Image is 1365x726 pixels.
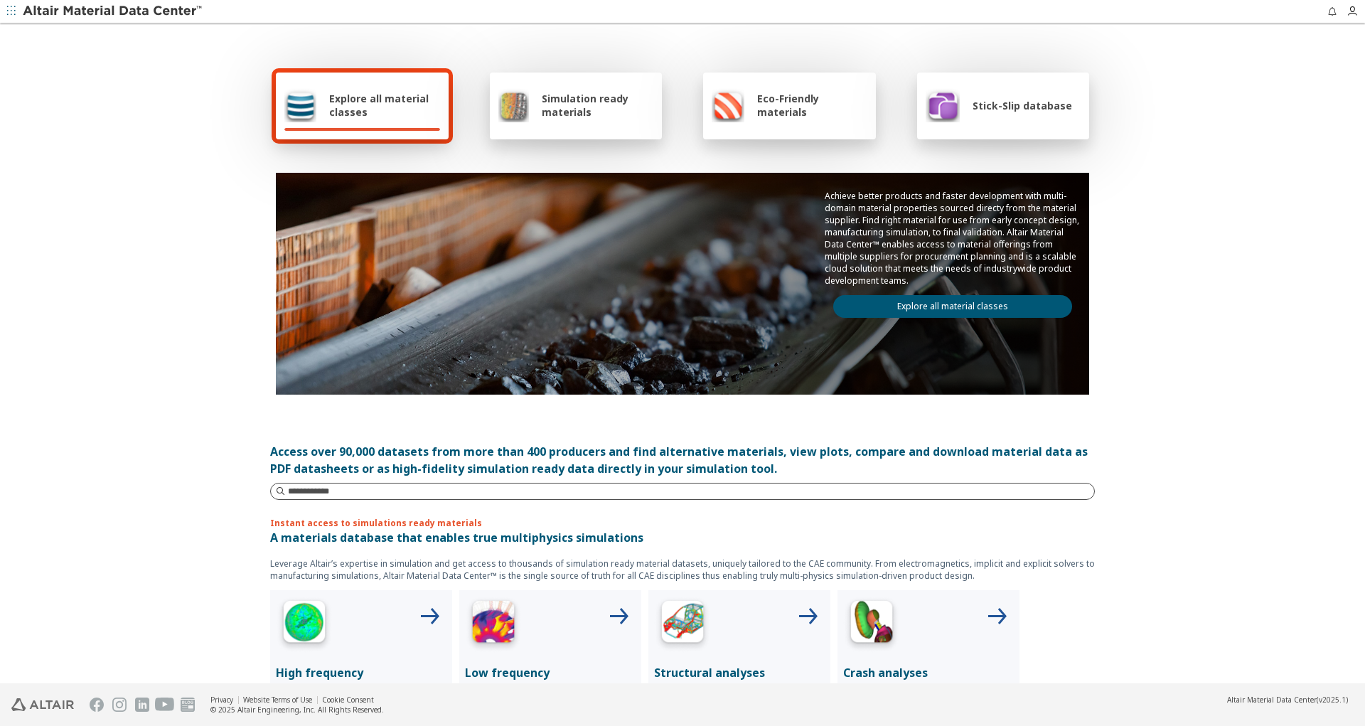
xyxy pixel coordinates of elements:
a: Cookie Consent [322,695,374,705]
p: A materials database that enables true multiphysics simulations [270,529,1095,546]
img: Stick-Slip database [926,88,960,122]
p: Low frequency electromagnetics [465,664,636,698]
span: Explore all material classes [329,92,440,119]
a: Website Terms of Use [243,695,312,705]
a: Privacy [210,695,233,705]
p: Instant access to simulations ready materials [270,517,1095,529]
span: Altair Material Data Center [1227,695,1317,705]
span: Simulation ready materials [542,92,653,119]
p: High frequency electromagnetics [276,664,446,698]
img: Explore all material classes [284,88,316,122]
p: Crash analyses [843,664,1014,681]
p: Leverage Altair’s expertise in simulation and get access to thousands of simulation ready materia... [270,557,1095,582]
img: Eco-Friendly materials [712,88,744,122]
p: Structural analyses [654,664,825,681]
div: © 2025 Altair Engineering, Inc. All Rights Reserved. [210,705,384,715]
img: Altair Engineering [11,698,74,711]
img: Low Frequency Icon [465,596,522,653]
img: Structural Analyses Icon [654,596,711,653]
img: High Frequency Icon [276,596,333,653]
p: Achieve better products and faster development with multi-domain material properties sourced dire... [825,190,1081,287]
div: (v2025.1) [1227,695,1348,705]
img: Altair Material Data Center [23,4,204,18]
img: Simulation ready materials [498,88,529,122]
span: Stick-Slip database [973,99,1072,112]
span: Eco-Friendly materials [757,92,867,119]
a: Explore all material classes [833,295,1072,318]
div: Access over 90,000 datasets from more than 400 producers and find alternative materials, view plo... [270,443,1095,477]
img: Crash Analyses Icon [843,596,900,653]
